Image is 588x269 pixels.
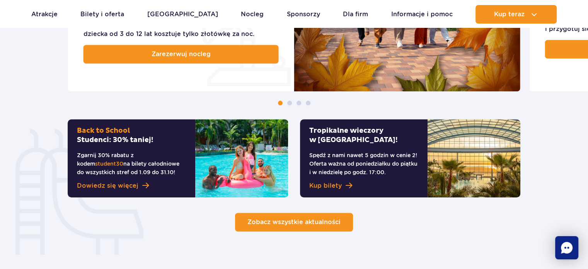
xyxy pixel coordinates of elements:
[476,5,557,24] button: Kup teraz
[241,5,264,24] a: Nocleg
[494,11,525,18] span: Kup teraz
[428,119,520,197] img: Tropikalne wieczory w&nbsp;Suntago!
[247,218,341,226] span: Zobacz wszystkie aktualności
[95,161,123,167] span: student30
[309,181,418,190] a: Kup bilety
[31,5,58,24] a: Atrakcje
[152,50,211,59] span: Zarezerwuj nocleg
[147,5,218,24] a: [GEOGRAPHIC_DATA]
[309,151,418,176] p: Spędź z nami nawet 5 godzin w cenie 2! Oferta ważna od poniedziałku do piątku i w niedzielę po go...
[77,181,138,190] span: Dowiedz się więcej
[309,126,418,145] h2: Tropikalne wieczory w [GEOGRAPHIC_DATA]!
[77,181,186,190] a: Dowiedz się więcej
[195,119,288,197] img: Back to SchoolStudenci: 30% taniej!
[15,129,143,255] img: zjeżdżalnia
[343,5,368,24] a: Dla firm
[235,213,353,231] a: Zobacz wszystkie aktualności
[80,5,124,24] a: Bilety i oferta
[84,45,279,63] a: Zarezerwuj nocleg
[287,5,320,24] a: Sponsorzy
[309,181,342,190] span: Kup bilety
[77,126,186,145] h2: Studenci: 30% taniej!
[555,236,578,259] div: Chat
[77,126,130,135] span: Back to School
[84,20,279,39] div: Zaplanujcie rodzinny wypad. Do 30 listopada nocleg dla dziecka od 3 do 12 lat kosztuje tylko złot...
[391,5,453,24] a: Informacje i pomoc
[77,151,186,176] p: Zgarnij 30% rabatu z kodem na bilety całodniowe do wszystkich stref od 1.09 do 31.10!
